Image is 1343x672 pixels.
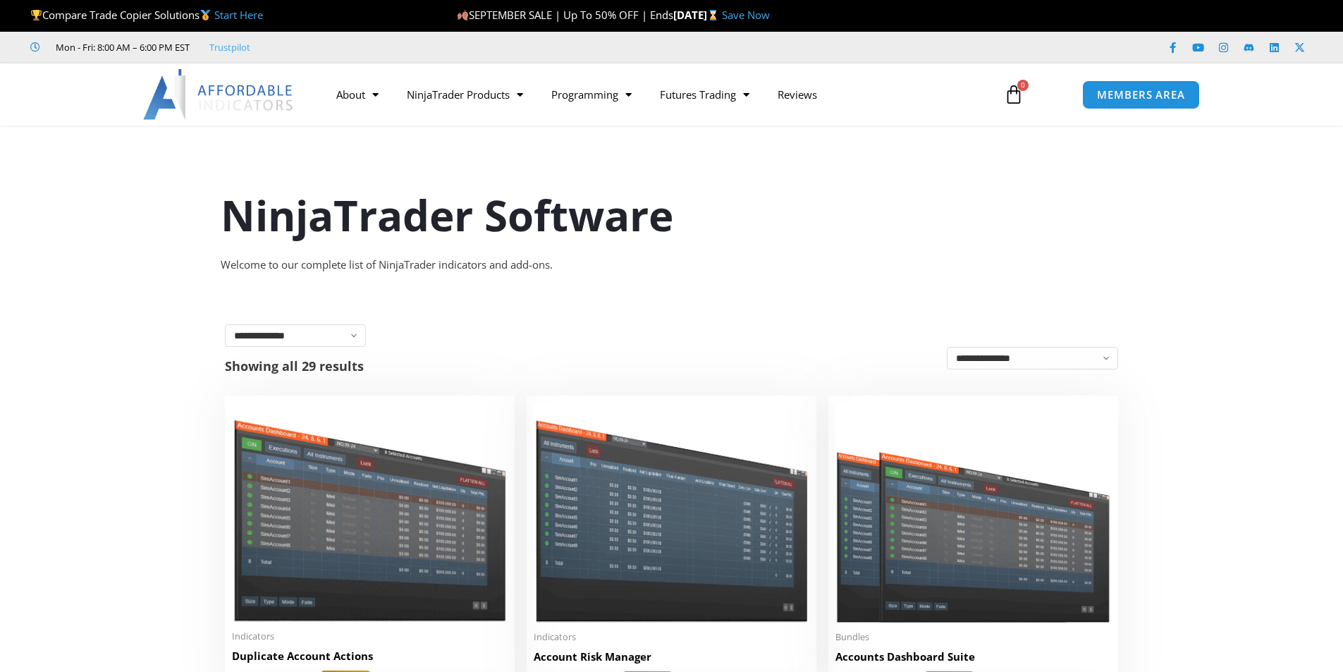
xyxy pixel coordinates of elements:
[835,631,1111,643] span: Bundles
[673,8,722,22] strong: [DATE]
[221,255,1123,275] div: Welcome to our complete list of NinjaTrader indicators and add-ons.
[534,649,809,671] a: Account Risk Manager
[835,649,1111,671] a: Accounts Dashboard Suite
[31,10,42,20] img: 🏆
[393,78,537,111] a: NinjaTrader Products
[200,10,211,20] img: 🥇
[322,78,393,111] a: About
[835,649,1111,664] h2: Accounts Dashboard Suite
[534,649,809,664] h2: Account Risk Manager
[30,8,263,22] span: Compare Trade Copier Solutions
[722,8,770,22] a: Save Now
[534,403,809,622] img: Account Risk Manager
[457,8,673,22] span: SEPTEMBER SALE | Up To 50% OFF | Ends
[232,649,508,664] h2: Duplicate Account Actions
[232,630,508,642] span: Indicators
[209,39,250,56] a: Trustpilot
[1097,90,1185,100] span: MEMBERS AREA
[646,78,764,111] a: Futures Trading
[835,403,1111,623] img: Accounts Dashboard Suite
[1017,80,1029,91] span: 0
[214,8,263,22] a: Start Here
[458,10,468,20] img: 🍂
[764,78,831,111] a: Reviews
[221,185,1123,245] h1: NinjaTrader Software
[947,347,1118,369] select: Shop order
[1082,80,1200,109] a: MEMBERS AREA
[143,69,295,120] img: LogoAI | Affordable Indicators – NinjaTrader
[322,78,988,111] nav: Menu
[225,360,364,372] p: Showing all 29 results
[232,403,508,622] img: Duplicate Account Actions
[52,39,190,56] span: Mon - Fri: 8:00 AM – 6:00 PM EST
[537,78,646,111] a: Programming
[534,631,809,643] span: Indicators
[232,649,508,671] a: Duplicate Account Actions
[983,74,1045,115] a: 0
[708,10,718,20] img: ⌛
